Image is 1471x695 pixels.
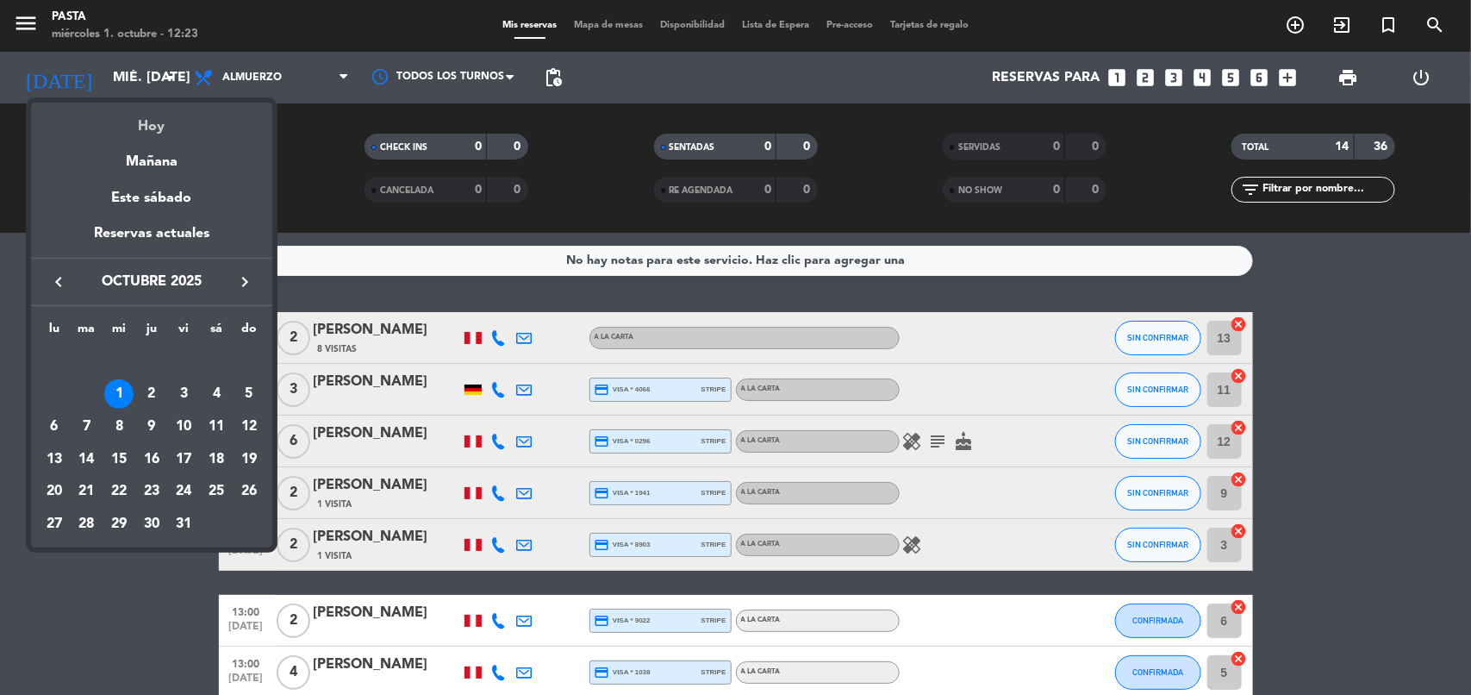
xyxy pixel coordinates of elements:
div: 16 [137,445,166,474]
div: 27 [40,510,69,539]
div: Hoy [31,103,272,138]
span: octubre 2025 [74,271,229,293]
td: 22 de octubre de 2025 [103,476,135,509]
td: 27 de octubre de 2025 [38,508,71,541]
div: 18 [202,445,231,474]
div: 19 [234,445,264,474]
div: 21 [72,477,101,506]
td: 19 de octubre de 2025 [233,443,265,476]
td: 7 de octubre de 2025 [71,410,103,443]
div: 25 [202,477,231,506]
div: 23 [137,477,166,506]
td: 30 de octubre de 2025 [135,508,168,541]
th: domingo [233,319,265,346]
i: keyboard_arrow_right [234,272,255,292]
td: 26 de octubre de 2025 [233,476,265,509]
td: 18 de octubre de 2025 [200,443,233,476]
td: 13 de octubre de 2025 [38,443,71,476]
td: 9 de octubre de 2025 [135,410,168,443]
div: 24 [170,477,199,506]
td: 21 de octubre de 2025 [71,476,103,509]
div: 9 [137,412,166,441]
div: Este sábado [31,174,272,222]
div: Mañana [31,138,272,173]
div: 12 [234,412,264,441]
button: keyboard_arrow_right [229,271,260,293]
td: 4 de octubre de 2025 [200,378,233,410]
div: 4 [202,379,231,409]
th: viernes [168,319,201,346]
div: 14 [72,445,101,474]
td: 23 de octubre de 2025 [135,476,168,509]
th: martes [71,319,103,346]
div: 5 [234,379,264,409]
div: 26 [234,477,264,506]
td: 11 de octubre de 2025 [200,410,233,443]
td: 3 de octubre de 2025 [168,378,201,410]
th: jueves [135,319,168,346]
div: 7 [72,412,101,441]
div: 30 [137,510,166,539]
td: 25 de octubre de 2025 [200,476,233,509]
div: 11 [202,412,231,441]
i: keyboard_arrow_left [48,272,69,292]
td: 20 de octubre de 2025 [38,476,71,509]
td: 14 de octubre de 2025 [71,443,103,476]
td: 29 de octubre de 2025 [103,508,135,541]
td: 2 de octubre de 2025 [135,378,168,410]
td: 24 de octubre de 2025 [168,476,201,509]
div: Reservas actuales [31,222,272,258]
div: 17 [170,445,199,474]
button: keyboard_arrow_left [43,271,74,293]
div: 20 [40,477,69,506]
div: 31 [170,510,199,539]
td: 1 de octubre de 2025 [103,378,135,410]
div: 15 [104,445,134,474]
div: 6 [40,412,69,441]
th: lunes [38,319,71,346]
td: OCT. [38,346,265,379]
td: 12 de octubre de 2025 [233,410,265,443]
td: 31 de octubre de 2025 [168,508,201,541]
div: 10 [170,412,199,441]
th: miércoles [103,319,135,346]
td: 8 de octubre de 2025 [103,410,135,443]
div: 28 [72,510,101,539]
td: 17 de octubre de 2025 [168,443,201,476]
div: 22 [104,477,134,506]
td: 5 de octubre de 2025 [233,378,265,410]
div: 3 [170,379,199,409]
div: 13 [40,445,69,474]
div: 8 [104,412,134,441]
td: 15 de octubre de 2025 [103,443,135,476]
div: 1 [104,379,134,409]
div: 29 [104,510,134,539]
div: 2 [137,379,166,409]
td: 16 de octubre de 2025 [135,443,168,476]
td: 28 de octubre de 2025 [71,508,103,541]
td: 10 de octubre de 2025 [168,410,201,443]
td: 6 de octubre de 2025 [38,410,71,443]
th: sábado [200,319,233,346]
